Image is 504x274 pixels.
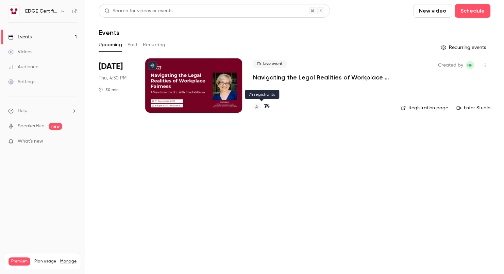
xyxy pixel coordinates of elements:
div: Search for videos or events [104,7,172,15]
div: Sep 11 Thu, 4:30 PM (Europe/Zurich) [99,58,134,113]
h1: Events [99,29,119,37]
img: tab_keywords_by_traffic_grey.svg [68,39,73,45]
img: website_grey.svg [11,18,16,23]
div: Events [8,34,32,40]
a: SpeakerHub [18,123,45,130]
div: Domain: [DOMAIN_NAME] [18,18,75,23]
button: New video [413,4,452,18]
img: tab_domain_overview_orange.svg [18,39,24,45]
button: Schedule [455,4,490,18]
a: 74 [253,102,270,111]
span: Premium [9,257,30,266]
span: Live event [253,60,287,68]
span: Thu, 4:30 PM [99,75,127,81]
span: NP [467,61,473,69]
img: logo_orange.svg [11,11,16,16]
span: [DATE] [99,61,123,72]
button: Recurring events [438,42,490,53]
a: Enter Studio [456,105,490,111]
a: Manage [60,259,77,264]
div: Keywords by Traffic [75,40,115,44]
span: Help [18,107,28,114]
h6: EDGE Certification [25,8,57,15]
img: EDGE Certification [9,6,19,17]
button: Upcoming [99,39,122,50]
span: Plan usage [34,259,56,264]
button: Past [128,39,137,50]
div: Domain Overview [26,40,61,44]
div: Settings [8,78,35,85]
a: Navigating the Legal Realities of Workplace Fairness, a View from the U.S. With [PERSON_NAME] [253,73,390,81]
span: new [49,123,62,130]
li: help-dropdown-opener [8,107,77,114]
span: Created by [438,61,463,69]
div: v 4.0.25 [19,11,33,16]
h4: 74 [264,102,270,111]
div: Videos [8,49,32,55]
a: Registration page [401,105,448,111]
div: Audience [8,63,38,70]
button: Recurring [143,39,166,50]
span: What's new [18,138,43,145]
span: Nina Pearson [466,61,474,69]
div: 30 min [99,87,119,92]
